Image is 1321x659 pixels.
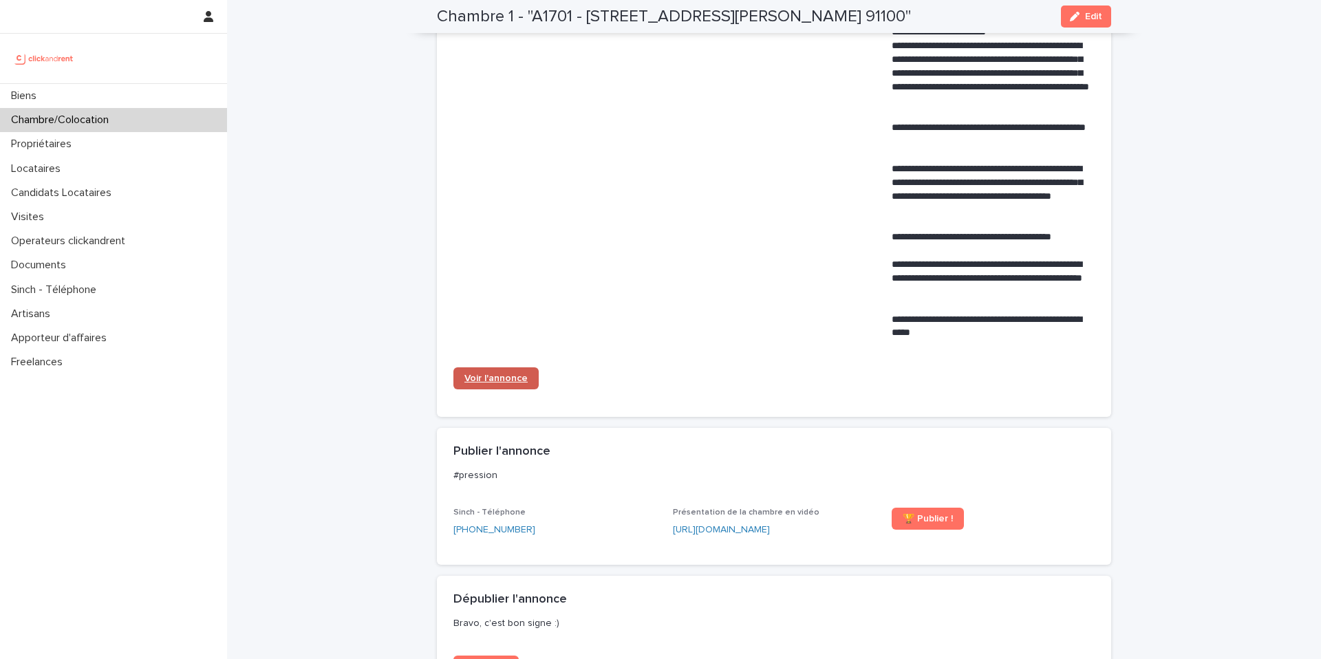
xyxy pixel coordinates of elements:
[453,617,1089,629] p: Bravo, c'est bon signe :)
[1061,6,1111,28] button: Edit
[453,525,535,534] ringoverc2c-84e06f14122c: Call with Ringover
[6,138,83,151] p: Propriétaires
[6,356,74,369] p: Freelances
[453,367,539,389] a: Voir l'annonce
[453,444,550,460] h2: Publier l'annonce
[437,7,911,27] h2: Chambre 1 - "A1701 - [STREET_ADDRESS][PERSON_NAME] 91100"
[453,523,535,537] a: [PHONE_NUMBER]
[453,592,567,607] h2: Dépublier l'annonce
[6,332,118,345] p: Apporteur d'affaires
[6,283,107,296] p: Sinch - Téléphone
[6,235,136,248] p: Operateurs clickandrent
[673,525,770,534] a: [URL][DOMAIN_NAME]
[1085,12,1102,21] span: Edit
[11,45,78,72] img: UCB0brd3T0yccxBKYDjQ
[6,210,55,224] p: Visites
[6,186,122,199] p: Candidats Locataires
[453,508,526,517] span: Sinch - Téléphone
[464,374,528,383] span: Voir l'annonce
[6,259,77,272] p: Documents
[453,469,1089,482] p: #pression
[6,89,47,102] p: Biens
[6,162,72,175] p: Locataires
[892,508,964,530] a: 🏆 Publier !
[453,525,535,534] ringoverc2c-number-84e06f14122c: [PHONE_NUMBER]
[6,307,61,321] p: Artisans
[903,514,953,523] span: 🏆 Publier !
[673,508,819,517] span: Présentation de la chambre en vidéo
[6,114,120,127] p: Chambre/Colocation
